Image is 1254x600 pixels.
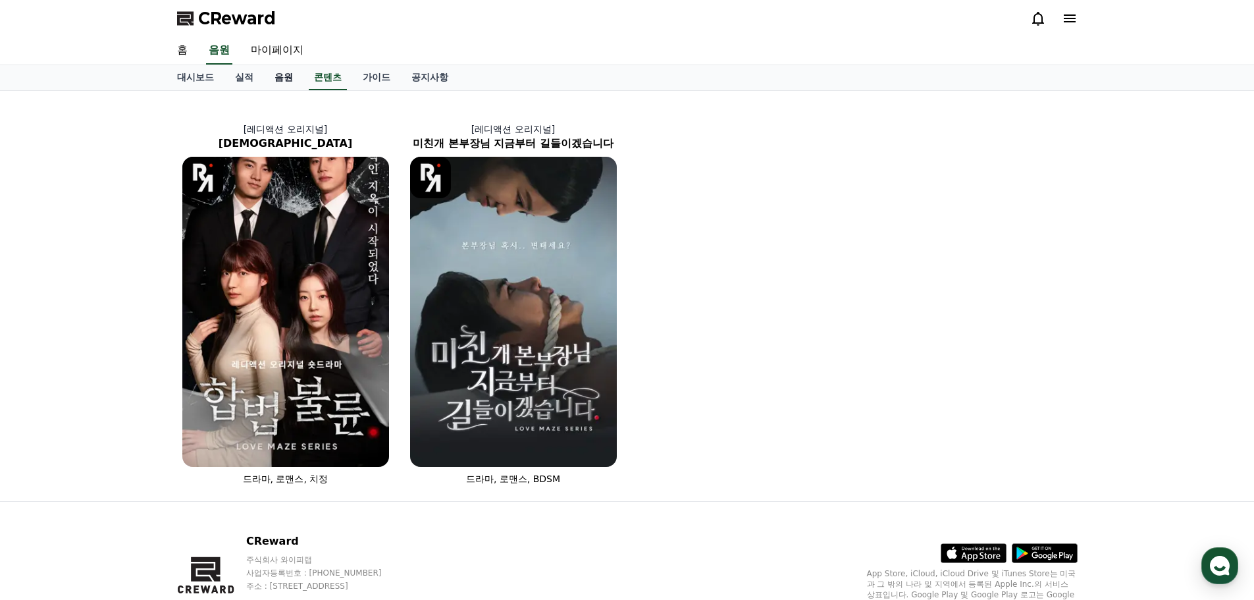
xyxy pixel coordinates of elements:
a: 음원 [206,37,232,65]
span: 드라마, 로맨스, BDSM [466,474,560,484]
a: 콘텐츠 [309,65,347,90]
p: 주소 : [STREET_ADDRESS] [246,581,407,591]
p: 주식회사 와이피랩 [246,555,407,565]
p: CReward [246,533,407,549]
a: [레디액션 오리지널] 미친개 본부장님 지금부터 길들이겠습니다 미친개 본부장님 지금부터 길들이겠습니다 [object Object] Logo 드라마, 로맨스, BDSM [400,112,627,496]
a: 홈 [167,37,198,65]
a: 홈 [4,418,87,450]
a: 가이드 [352,65,401,90]
img: [object Object] Logo [182,157,224,198]
h2: [DEMOGRAPHIC_DATA] [172,136,400,151]
span: 설정 [203,437,219,448]
img: [object Object] Logo [410,157,452,198]
a: 대시보드 [167,65,224,90]
h2: 미친개 본부장님 지금부터 길들이겠습니다 [400,136,627,151]
img: 합법불륜 [182,157,389,467]
span: 홈 [41,437,49,448]
a: CReward [177,8,276,29]
a: 설정 [170,418,253,450]
span: 대화 [120,438,136,449]
a: 음원 [264,65,303,90]
p: [레디액션 오리지널] [172,123,400,136]
a: 공지사항 [401,65,459,90]
span: CReward [198,8,276,29]
p: 사업자등록번호 : [PHONE_NUMBER] [246,568,407,578]
span: 드라마, 로맨스, 치정 [243,474,328,484]
a: 마이페이지 [240,37,314,65]
p: [레디액션 오리지널] [400,123,627,136]
a: [레디액션 오리지널] [DEMOGRAPHIC_DATA] 합법불륜 [object Object] Logo 드라마, 로맨스, 치정 [172,112,400,496]
a: 실적 [224,65,264,90]
img: 미친개 본부장님 지금부터 길들이겠습니다 [410,157,617,467]
a: 대화 [87,418,170,450]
